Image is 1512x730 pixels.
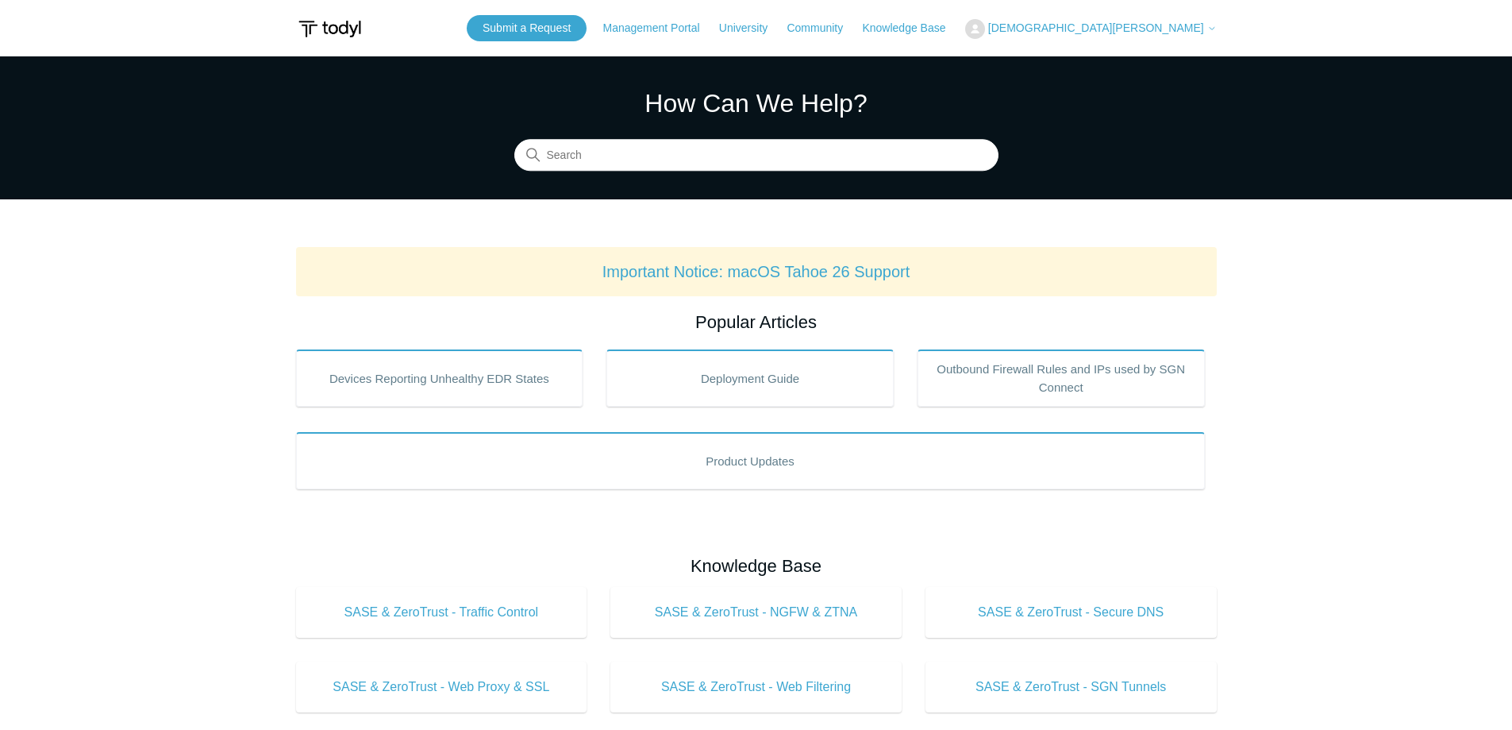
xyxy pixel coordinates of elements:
a: Knowledge Base [862,20,961,37]
span: SASE & ZeroTrust - Web Proxy & SSL [320,678,564,697]
a: Product Updates [296,432,1205,489]
a: SASE & ZeroTrust - Web Proxy & SSL [296,662,587,713]
a: Submit a Request [467,15,587,41]
span: [DEMOGRAPHIC_DATA][PERSON_NAME] [988,21,1204,34]
span: SASE & ZeroTrust - NGFW & ZTNA [634,603,878,622]
a: SASE & ZeroTrust - Traffic Control [296,587,587,638]
span: SASE & ZeroTrust - Traffic Control [320,603,564,622]
h1: How Can We Help? [514,84,998,122]
a: Deployment Guide [606,350,894,407]
h2: Knowledge Base [296,553,1217,579]
a: SASE & ZeroTrust - Secure DNS [925,587,1217,638]
span: SASE & ZeroTrust - SGN Tunnels [949,678,1193,697]
a: University [719,20,783,37]
a: Management Portal [602,20,715,37]
a: Outbound Firewall Rules and IPs used by SGN Connect [918,350,1205,407]
button: [DEMOGRAPHIC_DATA][PERSON_NAME] [965,19,1217,39]
img: Todyl Support Center Help Center home page [296,14,364,44]
a: SASE & ZeroTrust - Web Filtering [610,662,902,713]
span: SASE & ZeroTrust - Secure DNS [949,603,1193,622]
a: SASE & ZeroTrust - NGFW & ZTNA [610,587,902,638]
a: Devices Reporting Unhealthy EDR States [296,350,583,407]
a: SASE & ZeroTrust - SGN Tunnels [925,662,1217,713]
h2: Popular Articles [296,309,1217,335]
input: Search [514,140,998,172]
span: SASE & ZeroTrust - Web Filtering [634,678,878,697]
a: Important Notice: macOS Tahoe 26 Support [602,263,910,280]
a: Community [787,20,859,37]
